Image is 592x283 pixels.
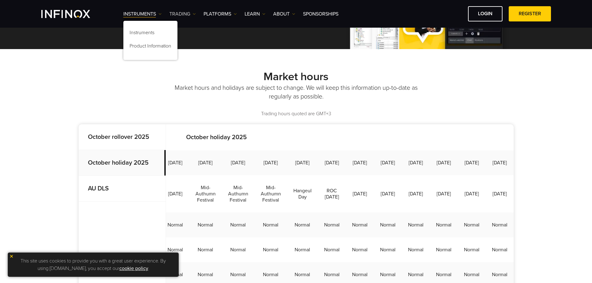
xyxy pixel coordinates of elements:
td: [DATE] [374,150,402,175]
td: [DATE] [430,175,458,212]
td: Normal [318,212,346,237]
strong: October holiday 2025 [186,134,247,141]
a: TRADING [169,10,196,18]
td: Normal [255,237,287,262]
td: Normal [287,237,318,262]
a: PLATFORMS [204,10,237,18]
a: SPONSORSHIPS [303,10,338,18]
td: [DATE] [430,150,458,175]
a: REGISTER [509,6,551,21]
a: Product Information [123,40,177,54]
td: Normal [346,237,374,262]
td: Normal [402,212,430,237]
td: Normal [486,237,514,262]
td: Normal [430,212,458,237]
img: yellow close icon [9,254,14,258]
a: INFINOX Logo [41,10,105,18]
td: Normal [458,237,486,262]
td: [DATE] [374,175,402,212]
td: [DATE] [458,150,486,175]
strong: Market hours [264,70,328,83]
td: Normal [430,237,458,262]
td: Normal [161,212,189,237]
td: [DATE] [486,150,514,175]
td: [DATE] [346,175,374,212]
td: Normal [458,212,486,237]
td: Normal [189,212,222,237]
p: Market hours and holidays are subject to change. We will keep this information up-to-date as regu... [173,84,419,101]
td: Normal [374,212,402,237]
td: Normal [222,212,255,237]
td: Normal [402,237,430,262]
a: LOGIN [468,6,503,21]
a: Instruments [123,27,177,40]
td: [DATE] [458,175,486,212]
td: [DATE] [402,175,430,212]
td: [DATE] [486,175,514,212]
td: Normal [189,237,222,262]
td: [DATE] [318,150,346,175]
td: [DATE] [402,150,430,175]
td: Mid-Authumn Festival [255,175,287,212]
a: ABOUT [273,10,295,18]
p: This site uses cookies to provide you with a great user experience. By using [DOMAIN_NAME], you a... [11,256,176,274]
p: Trading hours quoted are GMT+3 [79,110,514,117]
td: Mid-Authumn Festival [222,175,255,212]
td: Normal [318,237,346,262]
td: Normal [255,212,287,237]
strong: AU DLS [88,185,109,192]
a: Instruments [123,10,162,18]
a: Learn [245,10,265,18]
strong: October rollover 2025 [88,133,149,141]
td: Hangeul Day [287,175,318,212]
td: Mid-Authumn Festival [189,175,222,212]
td: [DATE] [189,150,222,175]
td: [DATE] [287,150,318,175]
td: [DATE] [161,150,189,175]
td: [DATE] [222,150,255,175]
td: Normal [346,212,374,237]
a: cookie policy [119,265,148,272]
td: Normal [222,237,255,262]
td: Normal [374,237,402,262]
td: [DATE] [346,150,374,175]
td: [DATE] [255,150,287,175]
strong: October holiday 2025 [88,159,149,167]
td: Normal [161,237,189,262]
td: Normal [486,212,514,237]
td: Normal [287,212,318,237]
td: [DATE] [161,175,189,212]
td: ROC [DATE] [318,175,346,212]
